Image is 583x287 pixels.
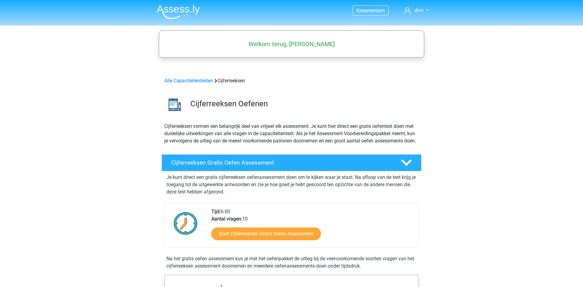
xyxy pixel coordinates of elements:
a: Alle Capaciteitentesten [164,78,213,84]
img: Assessly [157,5,200,19]
a: Kiespremium [353,6,388,15]
div: 6:00 10 [207,208,418,248]
span: dion [414,7,424,13]
span: premium [366,8,385,13]
h4: Cijferreeksen Gratis Oefen Assessment [171,159,391,166]
a: Start Cijferreeksen Gratis Oefen Assessment [211,227,321,240]
img: Klok [170,208,201,238]
span: Kies [356,8,366,13]
h3: Cijferreeksen Oefenen [190,99,417,108]
a: dion [402,7,431,14]
div: Cijferreeksen [162,77,421,84]
h5: Welkom terug, [PERSON_NAME] [162,40,421,48]
b: Tijd: [211,209,221,214]
img: cijferreeksen [162,92,188,118]
a: Cijferreeksen Gratis Oefen Assessment [159,154,424,171]
div: Na het gratis oefen assessment kun je met het oefenpakket de uitleg bij de veelvoorkomende soorte... [164,255,419,270]
b: Aantal vragen: [211,216,242,222]
p: Cijferreeksen vormen een belangrijk deel van vrijwel elk assessment. Je kunt hier direct een grat... [164,123,419,145]
p: Je kunt direct een gratis cijferreeksen oefenassessment doen om te kijken waar je staat. Na afloo... [166,174,417,196]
